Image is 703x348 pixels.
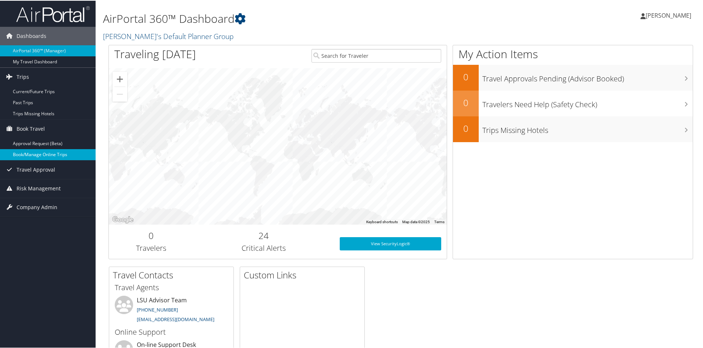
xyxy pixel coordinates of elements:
a: 0Trips Missing Hotels [453,116,693,141]
a: [PERSON_NAME] [640,4,699,26]
h3: Travel Agents [115,282,228,292]
a: [PERSON_NAME]'s Default Planner Group [103,31,235,41]
span: Trips [17,67,29,85]
span: Dashboards [17,26,46,45]
span: Risk Management [17,179,61,197]
li: LSU Advisor Team [111,295,232,325]
a: 0Travel Approvals Pending (Advisor Booked) [453,64,693,90]
span: Book Travel [17,119,45,137]
a: 0Travelers Need Help (Safety Check) [453,90,693,116]
h2: 0 [453,96,479,108]
h3: Critical Alerts [199,242,329,253]
a: View SecurityLogic® [340,236,441,250]
h2: 0 [453,70,479,82]
h3: Travelers [114,242,188,253]
h3: Trips Missing Hotels [482,121,693,135]
button: Zoom in [113,71,127,86]
img: Google [111,214,135,224]
img: airportal-logo.png [16,5,90,22]
h1: My Action Items [453,46,693,61]
input: Search for Traveler [311,48,441,62]
h2: Custom Links [244,268,364,281]
span: Map data ©2025 [402,219,430,223]
button: Keyboard shortcuts [366,219,398,224]
a: Terms (opens in new tab) [434,219,445,223]
a: [PHONE_NUMBER] [137,306,178,312]
a: [EMAIL_ADDRESS][DOMAIN_NAME] [137,315,214,322]
h1: Traveling [DATE] [114,46,196,61]
button: Zoom out [113,86,127,101]
a: Open this area in Google Maps (opens a new window) [111,214,135,224]
span: Company Admin [17,197,57,216]
h2: 0 [453,122,479,134]
h2: 0 [114,229,188,241]
h1: AirPortal 360™ Dashboard [103,10,500,26]
span: [PERSON_NAME] [646,11,691,19]
h3: Travel Approvals Pending (Advisor Booked) [482,69,693,83]
h3: Travelers Need Help (Safety Check) [482,95,693,109]
h3: Online Support [115,326,228,337]
span: Travel Approval [17,160,55,178]
h2: Travel Contacts [113,268,233,281]
h2: 24 [199,229,329,241]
